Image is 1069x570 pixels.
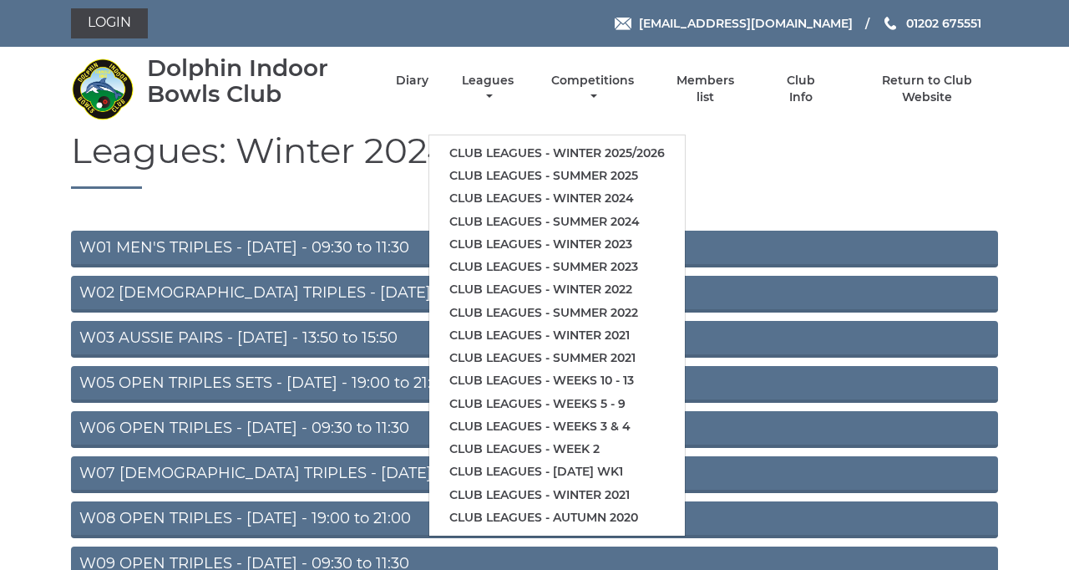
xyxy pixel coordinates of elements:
[615,14,853,33] a: Email [EMAIL_ADDRESS][DOMAIN_NAME]
[71,366,998,403] a: W05 OPEN TRIPLES SETS - [DATE] - 19:00 to 21:00
[906,16,981,31] span: 01202 675551
[429,302,685,324] a: Club leagues - Summer 2022
[429,278,685,301] a: Club leagues - Winter 2022
[429,369,685,392] a: Club leagues - Weeks 10 - 13
[71,58,134,120] img: Dolphin Indoor Bowls Club
[147,55,367,107] div: Dolphin Indoor Bowls Club
[458,73,518,105] a: Leagues
[547,73,638,105] a: Competitions
[71,411,998,448] a: W06 OPEN TRIPLES - [DATE] - 09:30 to 11:30
[615,18,631,30] img: Email
[71,501,998,538] a: W08 OPEN TRIPLES - [DATE] - 19:00 to 21:00
[429,438,685,461] a: Club leagues - Week 2
[429,324,685,347] a: Club leagues - Winter 2021
[71,231,998,267] a: W01 MEN'S TRIPLES - [DATE] - 09:30 to 11:30
[429,211,685,233] a: Club leagues - Summer 2024
[396,73,428,89] a: Diary
[429,506,685,529] a: Club leagues - Autumn 2020
[429,165,685,187] a: Club leagues - Summer 2025
[71,131,998,189] h1: Leagues: Winter 2024
[429,415,685,438] a: Club leagues - Weeks 3 & 4
[429,461,685,483] a: Club leagues - [DATE] wk1
[667,73,744,105] a: Members list
[429,393,685,415] a: Club leagues - Weeks 5 - 9
[71,276,998,313] a: W02 [DEMOGRAPHIC_DATA] TRIPLES - [DATE] - 11:40 to 13:40
[429,484,685,506] a: Club leagues - Winter 2021
[428,135,686,537] ul: Leagues
[429,187,685,210] a: Club leagues - Winter 2024
[429,142,685,165] a: Club leagues - Winter 2025/2026
[71,321,998,358] a: W03 AUSSIE PAIRS - [DATE] - 13:50 to 15:50
[773,73,828,105] a: Club Info
[71,456,998,493] a: W07 [DEMOGRAPHIC_DATA] TRIPLES - [DATE] - 13:50 to 15:50
[639,16,853,31] span: [EMAIL_ADDRESS][DOMAIN_NAME]
[882,14,981,33] a: Phone us 01202 675551
[429,233,685,256] a: Club leagues - Winter 2023
[857,73,998,105] a: Return to Club Website
[429,256,685,278] a: Club leagues - Summer 2023
[429,347,685,369] a: Club leagues - Summer 2021
[884,17,896,30] img: Phone us
[71,8,148,38] a: Login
